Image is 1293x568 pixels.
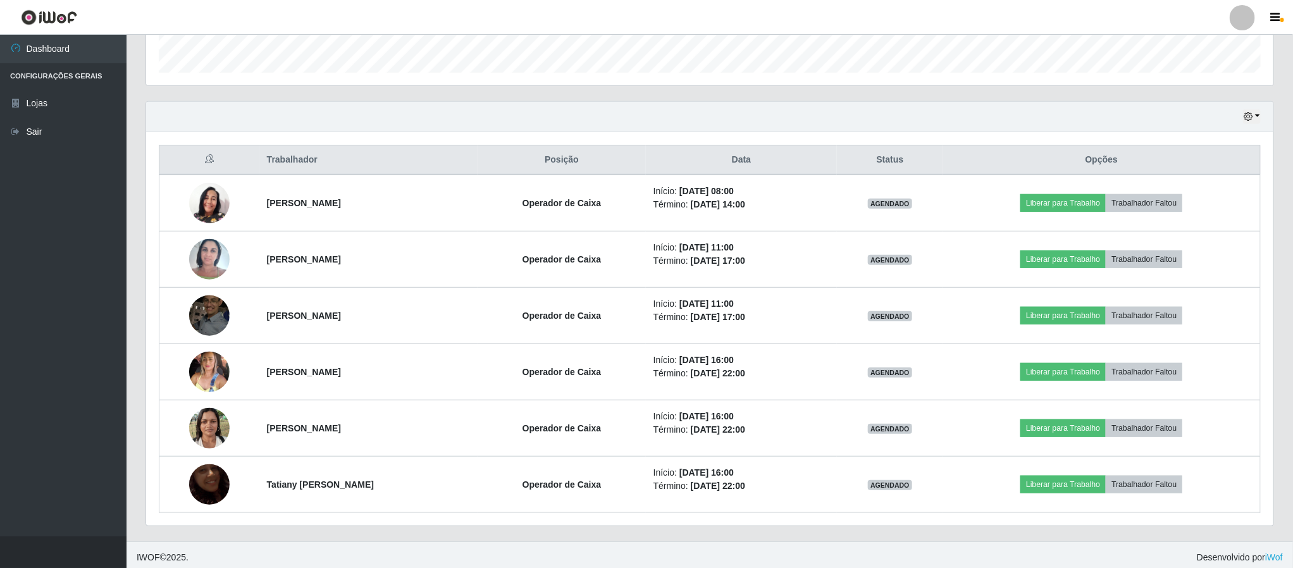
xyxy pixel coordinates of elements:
time: [DATE] 16:00 [679,355,734,365]
li: Término: [653,367,830,380]
strong: Operador de Caixa [523,254,602,264]
th: Status [837,145,943,175]
strong: Operador de Caixa [523,367,602,377]
strong: Operador de Caixa [523,423,602,433]
img: 1655477118165.jpeg [189,288,230,342]
li: Término: [653,423,830,436]
th: Data [646,145,838,175]
strong: Operador de Caixa [523,198,602,208]
time: [DATE] 14:00 [691,199,745,209]
span: AGENDADO [868,199,912,209]
button: Liberar para Trabalho [1020,419,1106,437]
img: 1705690307767.jpeg [189,232,230,286]
time: [DATE] 16:00 [679,411,734,421]
a: iWof [1265,552,1283,562]
button: Trabalhador Faltou [1106,194,1182,212]
span: Desenvolvido por [1197,551,1283,564]
button: Liberar para Trabalho [1020,363,1106,381]
time: [DATE] 08:00 [679,186,734,196]
strong: [PERSON_NAME] [267,254,341,264]
img: 1726147029162.jpeg [189,345,230,399]
span: AGENDADO [868,480,912,490]
li: Início: [653,185,830,198]
time: [DATE] 16:00 [679,467,734,478]
img: 1721152880470.jpeg [189,448,230,521]
strong: Operador de Caixa [523,479,602,490]
li: Início: [653,241,830,254]
th: Opções [943,145,1261,175]
time: [DATE] 11:00 [679,299,734,309]
time: [DATE] 17:00 [691,312,745,322]
li: Início: [653,354,830,367]
li: Término: [653,311,830,324]
li: Início: [653,466,830,479]
span: AGENDADO [868,255,912,265]
time: [DATE] 11:00 [679,242,734,252]
th: Trabalhador [259,145,478,175]
button: Trabalhador Faltou [1106,250,1182,268]
li: Término: [653,198,830,211]
img: 1720809249319.jpeg [189,401,230,455]
li: Término: [653,479,830,493]
img: CoreUI Logo [21,9,77,25]
button: Liberar para Trabalho [1020,194,1106,212]
button: Trabalhador Faltou [1106,419,1182,437]
time: [DATE] 22:00 [691,424,745,435]
span: IWOF [137,552,160,562]
li: Início: [653,410,830,423]
time: [DATE] 17:00 [691,256,745,266]
strong: [PERSON_NAME] [267,367,341,377]
button: Trabalhador Faltou [1106,307,1182,324]
span: AGENDADO [868,367,912,378]
button: Liberar para Trabalho [1020,476,1106,493]
li: Início: [653,297,830,311]
button: Liberar para Trabalho [1020,307,1106,324]
button: Trabalhador Faltou [1106,363,1182,381]
img: 1750686555733.jpeg [189,183,230,223]
strong: [PERSON_NAME] [267,198,341,208]
span: AGENDADO [868,311,912,321]
button: Liberar para Trabalho [1020,250,1106,268]
th: Posição [478,145,645,175]
time: [DATE] 22:00 [691,481,745,491]
li: Término: [653,254,830,268]
span: AGENDADO [868,424,912,434]
span: © 2025 . [137,551,189,564]
time: [DATE] 22:00 [691,368,745,378]
strong: [PERSON_NAME] [267,311,341,321]
button: Trabalhador Faltou [1106,476,1182,493]
strong: Tatiany [PERSON_NAME] [267,479,374,490]
strong: [PERSON_NAME] [267,423,341,433]
strong: Operador de Caixa [523,311,602,321]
